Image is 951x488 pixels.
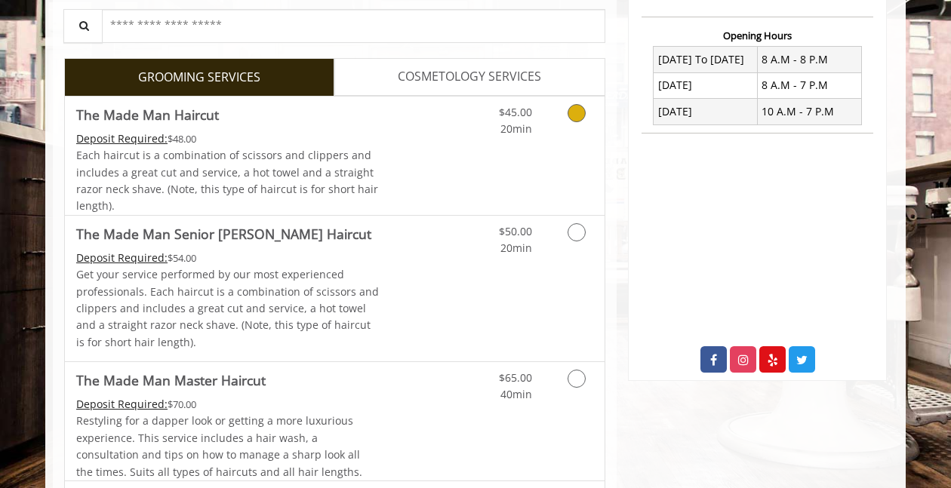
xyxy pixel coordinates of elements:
[76,250,168,265] span: This service needs some Advance to be paid before we block your appointment
[499,224,532,238] span: $50.00
[500,241,532,255] span: 20min
[757,99,861,124] td: 10 A.M - 7 P.M
[76,223,371,244] b: The Made Man Senior [PERSON_NAME] Haircut
[500,387,532,401] span: 40min
[499,370,532,385] span: $65.00
[76,370,266,391] b: The Made Man Master Haircut
[499,105,532,119] span: $45.00
[76,396,380,413] div: $70.00
[76,130,380,147] div: $48.00
[398,67,541,87] span: COSMETOLOGY SERVICES
[76,104,219,125] b: The Made Man Haircut
[654,72,758,98] td: [DATE]
[76,397,168,411] span: This service needs some Advance to be paid before we block your appointment
[654,99,758,124] td: [DATE]
[654,47,758,72] td: [DATE] To [DATE]
[76,413,362,478] span: Restyling for a dapper look or getting a more luxurious experience. This service includes a hair ...
[757,47,861,72] td: 8 A.M - 8 P.M
[76,250,380,266] div: $54.00
[63,9,103,43] button: Service Search
[76,148,378,213] span: Each haircut is a combination of scissors and clippers and includes a great cut and service, a ho...
[138,68,260,87] span: GROOMING SERVICES
[76,266,380,351] p: Get your service performed by our most experienced professionals. Each haircut is a combination o...
[76,131,168,146] span: This service needs some Advance to be paid before we block your appointment
[642,30,873,41] h3: Opening Hours
[500,121,532,136] span: 20min
[757,72,861,98] td: 8 A.M - 7 P.M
